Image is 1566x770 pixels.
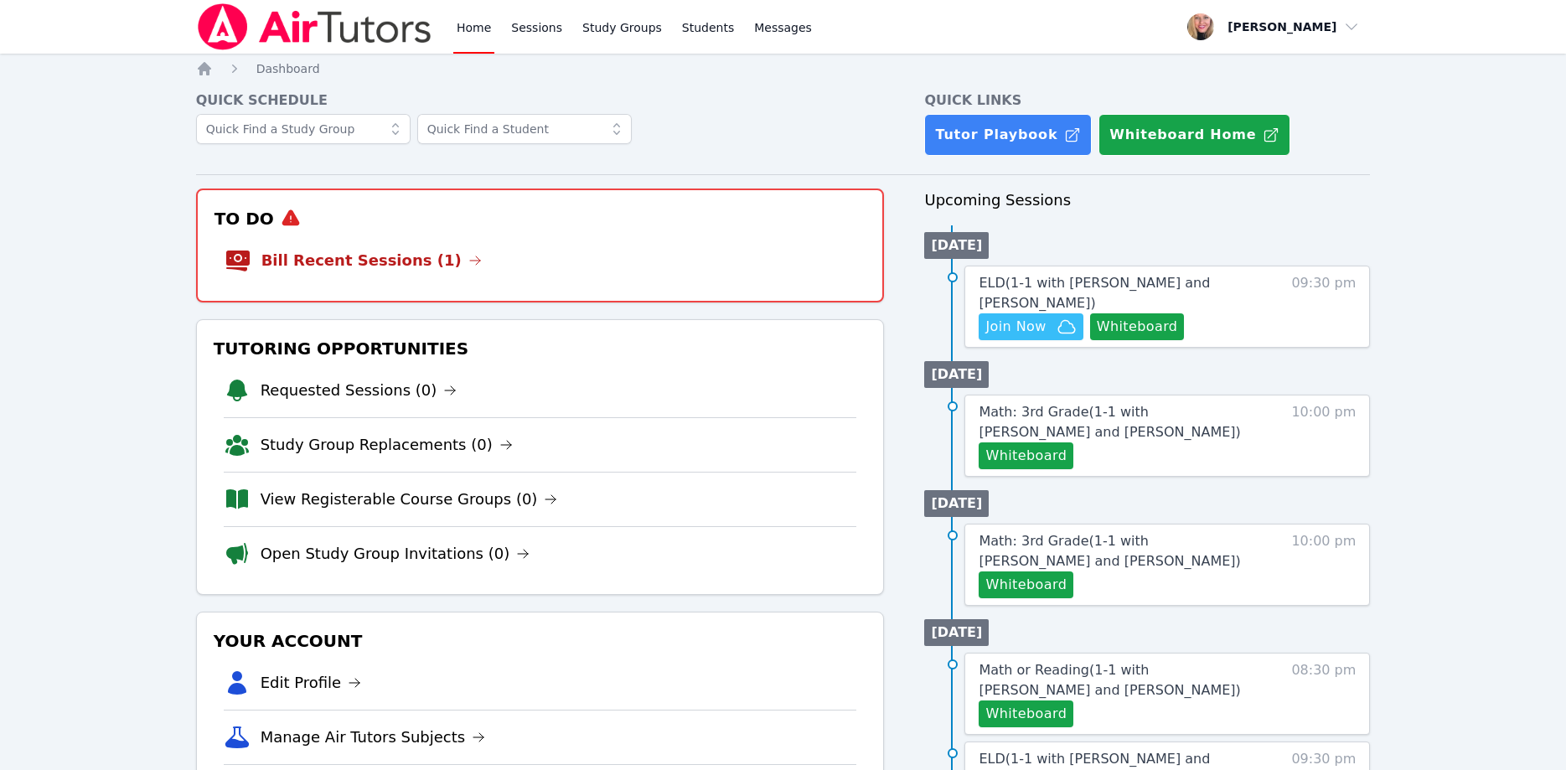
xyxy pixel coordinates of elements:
[979,275,1210,311] span: ELD ( 1-1 with [PERSON_NAME] and [PERSON_NAME] )
[979,700,1073,727] button: Whiteboard
[1291,402,1356,469] span: 10:00 pm
[261,433,513,457] a: Study Group Replacements (0)
[979,313,1083,340] button: Join Now
[979,533,1240,569] span: Math: 3rd Grade ( 1-1 with [PERSON_NAME] and [PERSON_NAME] )
[210,333,871,364] h3: Tutoring Opportunities
[261,379,457,402] a: Requested Sessions (0)
[196,114,411,144] input: Quick Find a Study Group
[1090,313,1185,340] button: Whiteboard
[256,60,320,77] a: Dashboard
[924,619,989,646] li: [DATE]
[979,662,1240,698] span: Math or Reading ( 1-1 with [PERSON_NAME] and [PERSON_NAME] )
[417,114,632,144] input: Quick Find a Student
[1291,660,1356,727] span: 08:30 pm
[979,273,1261,313] a: ELD(1-1 with [PERSON_NAME] and [PERSON_NAME])
[979,402,1261,442] a: Math: 3rd Grade(1-1 with [PERSON_NAME] and [PERSON_NAME])
[979,442,1073,469] button: Whiteboard
[754,19,812,36] span: Messages
[979,660,1261,700] a: Math or Reading(1-1 with [PERSON_NAME] and [PERSON_NAME])
[196,60,1371,77] nav: Breadcrumb
[979,404,1240,440] span: Math: 3rd Grade ( 1-1 with [PERSON_NAME] and [PERSON_NAME] )
[1098,114,1290,156] button: Whiteboard Home
[979,571,1073,598] button: Whiteboard
[924,232,989,259] li: [DATE]
[924,490,989,517] li: [DATE]
[261,671,362,695] a: Edit Profile
[261,726,486,749] a: Manage Air Tutors Subjects
[211,204,870,234] h3: To Do
[1291,273,1356,340] span: 09:30 pm
[924,361,989,388] li: [DATE]
[210,626,871,656] h3: Your Account
[196,3,433,50] img: Air Tutors
[261,249,482,272] a: Bill Recent Sessions (1)
[924,114,1092,156] a: Tutor Playbook
[924,189,1370,212] h3: Upcoming Sessions
[979,531,1261,571] a: Math: 3rd Grade(1-1 with [PERSON_NAME] and [PERSON_NAME])
[1291,531,1356,598] span: 10:00 pm
[924,90,1370,111] h4: Quick Links
[196,90,885,111] h4: Quick Schedule
[256,62,320,75] span: Dashboard
[261,542,530,566] a: Open Study Group Invitations (0)
[985,317,1046,337] span: Join Now
[261,488,558,511] a: View Registerable Course Groups (0)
